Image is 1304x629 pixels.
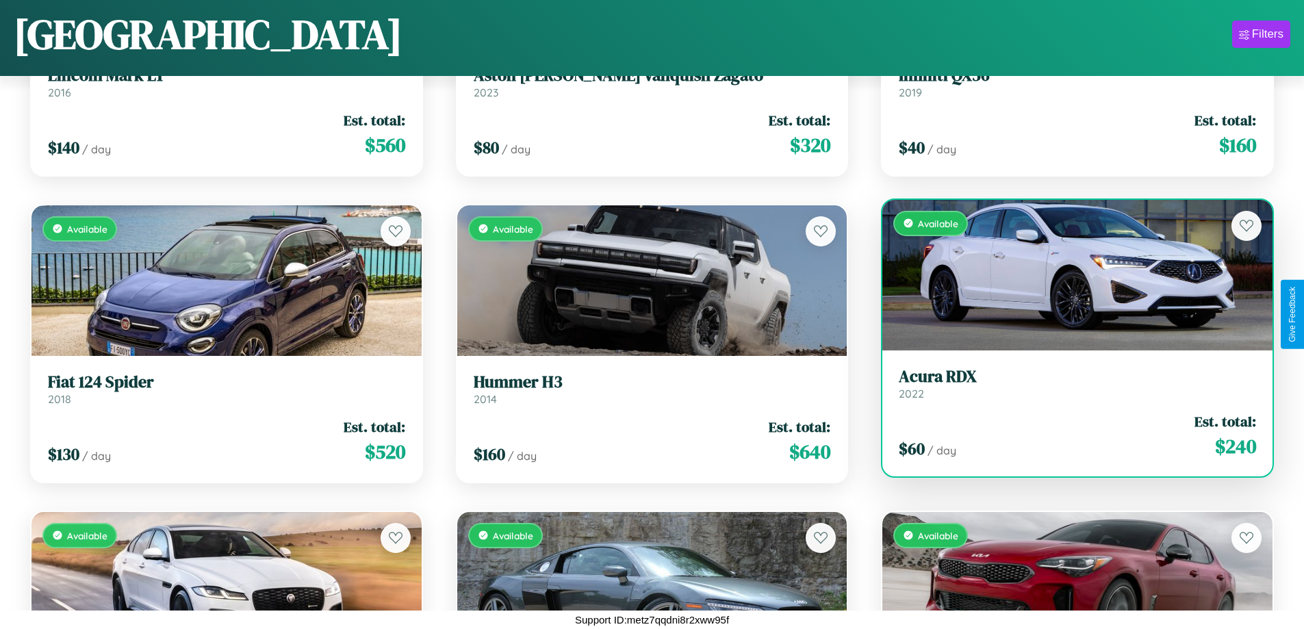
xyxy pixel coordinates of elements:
span: 2018 [48,392,71,406]
span: Available [918,218,958,229]
span: $ 160 [474,443,505,465]
h3: Hummer H3 [474,372,831,392]
span: / day [502,142,530,156]
span: Est. total: [1194,110,1256,130]
div: Give Feedback [1288,287,1297,342]
span: Est. total: [344,417,405,437]
span: / day [82,142,111,156]
h3: Infiniti QX56 [899,66,1256,86]
h1: [GEOGRAPHIC_DATA] [14,6,402,62]
span: Available [918,530,958,541]
span: Available [493,530,533,541]
span: $ 520 [365,438,405,465]
h3: Fiat 124 Spider [48,372,405,392]
span: 2014 [474,392,497,406]
a: Lincoln Mark LT2016 [48,66,405,99]
a: Fiat 124 Spider2018 [48,372,405,406]
h3: Acura RDX [899,367,1256,387]
a: Aston [PERSON_NAME] Vanquish Zagato2023 [474,66,831,99]
div: Filters [1252,27,1283,41]
h3: Lincoln Mark LT [48,66,405,86]
span: Est. total: [344,110,405,130]
p: Support ID: metz7qqdni8r2xww95f [575,611,729,629]
span: Est. total: [1194,411,1256,431]
button: Filters [1232,21,1290,48]
span: / day [82,449,111,463]
span: / day [928,444,956,457]
span: 2023 [474,86,498,99]
span: $ 80 [474,136,499,159]
span: $ 130 [48,443,79,465]
span: $ 40 [899,136,925,159]
span: $ 160 [1219,131,1256,159]
a: Hummer H32014 [474,372,831,406]
h3: Aston [PERSON_NAME] Vanquish Zagato [474,66,831,86]
span: Est. total: [769,417,830,437]
span: Available [67,223,107,235]
span: Available [67,530,107,541]
span: $ 60 [899,437,925,460]
span: $ 140 [48,136,79,159]
span: 2019 [899,86,922,99]
span: Est. total: [769,110,830,130]
span: 2022 [899,387,924,400]
span: $ 320 [790,131,830,159]
span: / day [508,449,537,463]
a: Infiniti QX562019 [899,66,1256,99]
a: Acura RDX2022 [899,367,1256,400]
span: / day [928,142,956,156]
span: $ 560 [365,131,405,159]
span: Available [493,223,533,235]
span: $ 640 [789,438,830,465]
span: 2016 [48,86,71,99]
span: $ 240 [1215,433,1256,460]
